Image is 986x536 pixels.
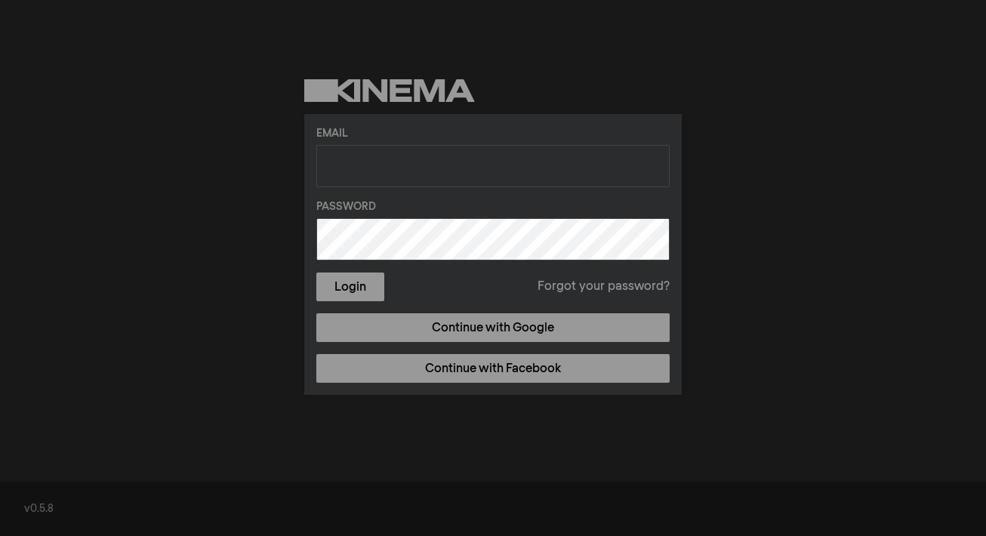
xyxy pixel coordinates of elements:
[316,126,670,142] label: Email
[316,199,670,215] label: Password
[316,313,670,342] a: Continue with Google
[316,273,384,301] button: Login
[24,501,962,517] div: v0.5.8
[538,278,670,296] a: Forgot your password?
[316,354,670,383] a: Continue with Facebook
